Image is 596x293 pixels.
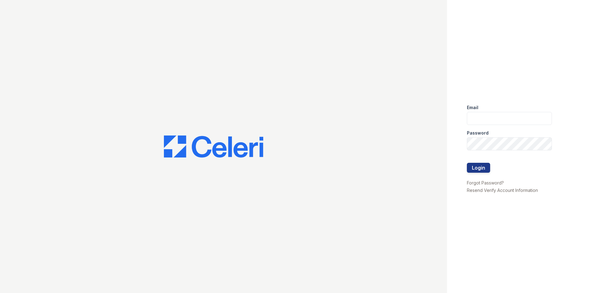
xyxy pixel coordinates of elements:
[164,135,263,158] img: CE_Logo_Blue-a8612792a0a2168367f1c8372b55b34899dd931a85d93a1a3d3e32e68fde9ad4.png
[467,180,504,185] a: Forgot Password?
[467,188,538,193] a: Resend Verify Account Information
[467,163,490,173] button: Login
[467,104,478,111] label: Email
[467,130,489,136] label: Password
